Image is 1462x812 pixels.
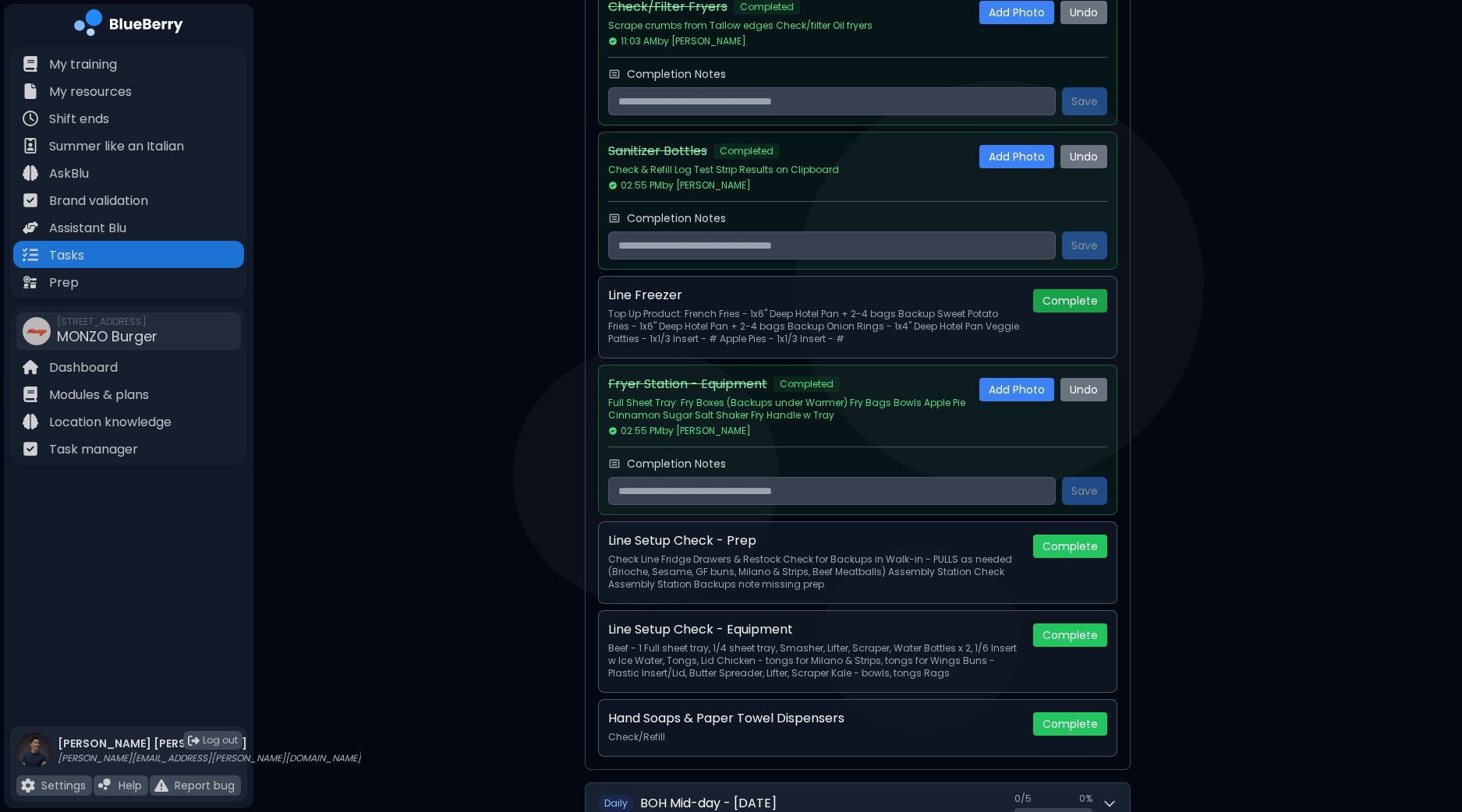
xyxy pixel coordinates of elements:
p: Location knowledge [49,413,172,432]
span: Log out [203,734,238,747]
p: AskBlu [49,164,89,183]
button: Save [1062,87,1107,115]
p: Scrape crumbs from Tallow edges Check/filter Oil fryers [608,19,967,32]
p: My resources [49,83,132,101]
img: file icon [23,138,38,154]
label: Completion Notes [627,211,726,225]
p: Sanitizer Bottles [608,142,707,161]
img: file icon [23,441,38,457]
p: Top Up Product: French Fries - 1x6" Deep Hotel Pan + 2-4 bags Backup Sweet Potato Fries - 1x6" De... [608,308,1021,345]
p: Line Setup Check - Equipment [608,620,793,639]
img: file icon [154,778,168,793]
img: file icon [98,778,112,793]
p: Check/Refill [608,731,1021,743]
label: Completion Notes [627,67,726,81]
button: Complete [1033,289,1107,312]
span: 02:55 PM by [PERSON_NAME] [608,179,751,192]
p: Full Sheet Tray: Fry Boxes (Backups under Warmer) Fry Bags Bowls Apple Pie Cinnamon Sugar Salt Sh... [608,397,967,422]
img: company logo [74,9,183,41]
span: 02:55 PM by [PERSON_NAME] [608,425,751,437]
span: 11:03 AM by [PERSON_NAME] [608,35,746,48]
p: Line Setup Check - Prep [608,531,756,550]
p: Beef - 1 Full sheet tray, 1/4 sheet tray, Smasher, Lifter, Scraper, Water Bottles x 2, 1/6 Insert... [608,642,1021,680]
img: file icon [23,220,38,235]
p: Report bug [175,778,235,793]
button: Add Photo [979,378,1054,401]
button: Save [1062,477,1107,505]
p: Check Line Fridge Drawers & Restock Check for Backups in Walk-in - PULLS as needed (Brioche, Sesa... [608,553,1021,591]
img: file icon [23,111,38,126]
span: MONZO Burger [57,327,158,346]
img: file icon [23,274,38,290]
img: file icon [23,414,38,429]
p: Dashboard [49,358,118,377]
button: Complete [1033,535,1107,558]
span: 0 / 5 [1014,793,1032,805]
img: file icon [23,165,38,181]
button: Complete [1033,712,1107,736]
p: Tasks [49,246,84,265]
label: Completion Notes [627,457,726,471]
p: Hand Soaps & Paper Towel Dispensers [608,709,844,728]
p: Modules & plans [49,386,149,404]
p: Prep [49,274,79,292]
span: Completed [713,143,780,159]
span: aily [611,796,628,810]
span: [STREET_ADDRESS] [57,316,158,328]
p: Fryer Station - Equipment [608,375,767,394]
p: Task manager [49,440,138,459]
button: Undo [1060,145,1107,168]
img: profile photo [16,733,51,783]
img: file icon [23,83,38,99]
button: Save [1062,231,1107,259]
img: file icon [23,192,38,208]
p: Shift ends [49,110,109,129]
span: 0 % [1079,793,1092,805]
button: Undo [1060,1,1107,24]
span: Completed [773,376,840,392]
button: Add Photo [979,1,1054,24]
p: Check & Refill Log Test Strip Results on Clipboard [608,164,967,176]
img: logout [188,735,200,747]
p: [PERSON_NAME] [PERSON_NAME] [58,736,361,750]
button: Add Photo [979,145,1054,168]
img: file icon [23,387,38,402]
button: Undo [1060,378,1107,401]
p: Assistant Blu [49,219,126,238]
p: Summer like an Italian [49,137,184,156]
p: Settings [41,778,86,793]
p: Line Freezer [608,286,682,305]
button: Complete [1033,623,1107,647]
p: Help [119,778,142,793]
img: file icon [21,778,35,793]
p: [PERSON_NAME][EMAIL_ADDRESS][PERSON_NAME][DOMAIN_NAME] [58,752,361,764]
img: file icon [23,359,38,375]
img: company thumbnail [23,317,51,345]
img: file icon [23,56,38,72]
p: Brand validation [49,192,148,210]
p: My training [49,55,117,74]
img: file icon [23,247,38,263]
